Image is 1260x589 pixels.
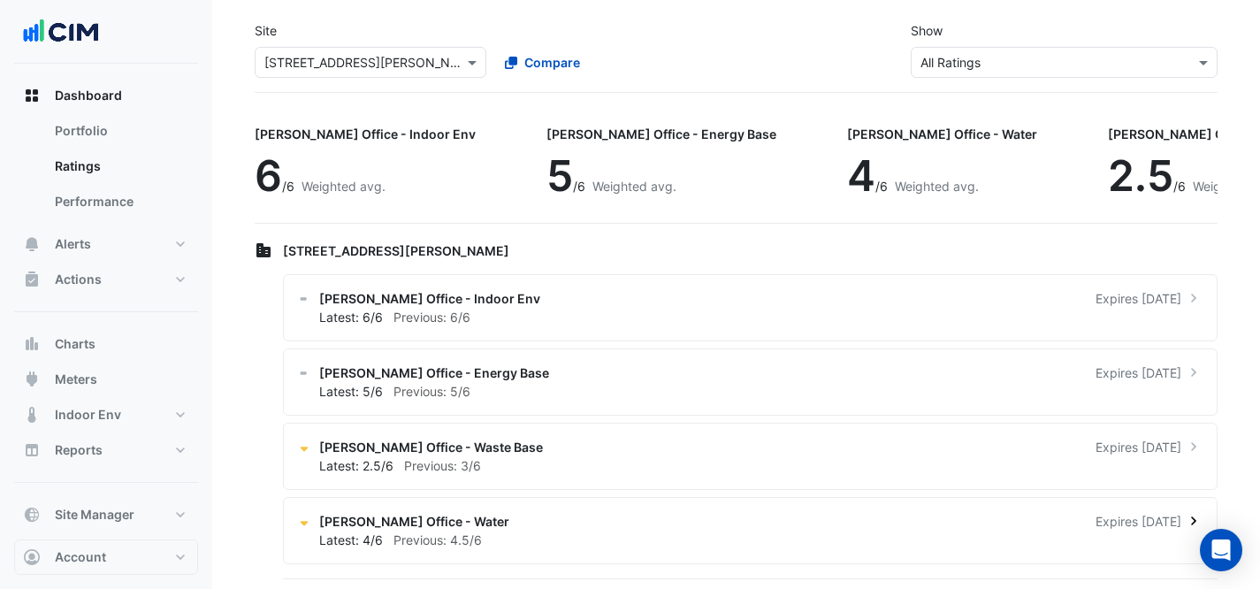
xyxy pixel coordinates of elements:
[55,87,122,104] span: Dashboard
[23,371,41,388] app-icon: Meters
[14,78,198,113] button: Dashboard
[319,458,393,473] span: Latest: 2.5/6
[55,406,121,424] span: Indoor Env
[14,113,198,226] div: Dashboard
[55,271,102,288] span: Actions
[319,512,509,531] span: [PERSON_NAME] Office - Water
[14,497,198,532] button: Site Manager
[55,335,95,353] span: Charts
[319,438,543,456] span: [PERSON_NAME] Office - Waste Base
[1096,363,1181,382] span: Expires [DATE]
[493,47,592,78] button: Compare
[255,149,282,202] span: 6
[23,87,41,104] app-icon: Dashboard
[41,113,198,149] a: Portfolio
[14,432,198,468] button: Reports
[21,14,101,50] img: Company Logo
[14,362,198,397] button: Meters
[1173,179,1186,194] span: /6
[1096,512,1181,531] span: Expires [DATE]
[282,179,294,194] span: /6
[573,179,585,194] span: /6
[319,289,540,308] span: [PERSON_NAME] Office - Indoor Env
[41,184,198,219] a: Performance
[1200,529,1242,571] div: Open Intercom Messenger
[14,262,198,297] button: Actions
[55,548,106,566] span: Account
[319,532,383,547] span: Latest: 4/6
[55,506,134,524] span: Site Manager
[14,397,198,432] button: Indoor Env
[14,226,198,262] button: Alerts
[875,179,888,194] span: /6
[546,125,776,143] div: [PERSON_NAME] Office - Energy Base
[255,21,277,40] label: Site
[23,335,41,353] app-icon: Charts
[23,406,41,424] app-icon: Indoor Env
[255,125,476,143] div: [PERSON_NAME] Office - Indoor Env
[14,539,198,575] button: Account
[23,506,41,524] app-icon: Site Manager
[847,125,1037,143] div: [PERSON_NAME] Office - Water
[23,271,41,288] app-icon: Actions
[1096,289,1181,308] span: Expires [DATE]
[847,149,875,202] span: 4
[393,532,482,547] span: Previous: 4.5/6
[283,243,509,258] span: [STREET_ADDRESS][PERSON_NAME]
[23,235,41,253] app-icon: Alerts
[55,441,103,459] span: Reports
[14,326,198,362] button: Charts
[404,458,481,473] span: Previous: 3/6
[546,149,573,202] span: 5
[895,179,979,194] span: Weighted avg.
[319,363,549,382] span: [PERSON_NAME] Office - Energy Base
[592,179,676,194] span: Weighted avg.
[55,235,91,253] span: Alerts
[319,310,383,325] span: Latest: 6/6
[1108,149,1173,202] span: 2.5
[393,384,470,399] span: Previous: 5/6
[41,149,198,184] a: Ratings
[524,53,580,72] span: Compare
[1096,438,1181,456] span: Expires [DATE]
[319,384,383,399] span: Latest: 5/6
[302,179,386,194] span: Weighted avg.
[23,441,41,459] app-icon: Reports
[393,310,470,325] span: Previous: 6/6
[55,371,97,388] span: Meters
[911,21,943,40] label: Show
